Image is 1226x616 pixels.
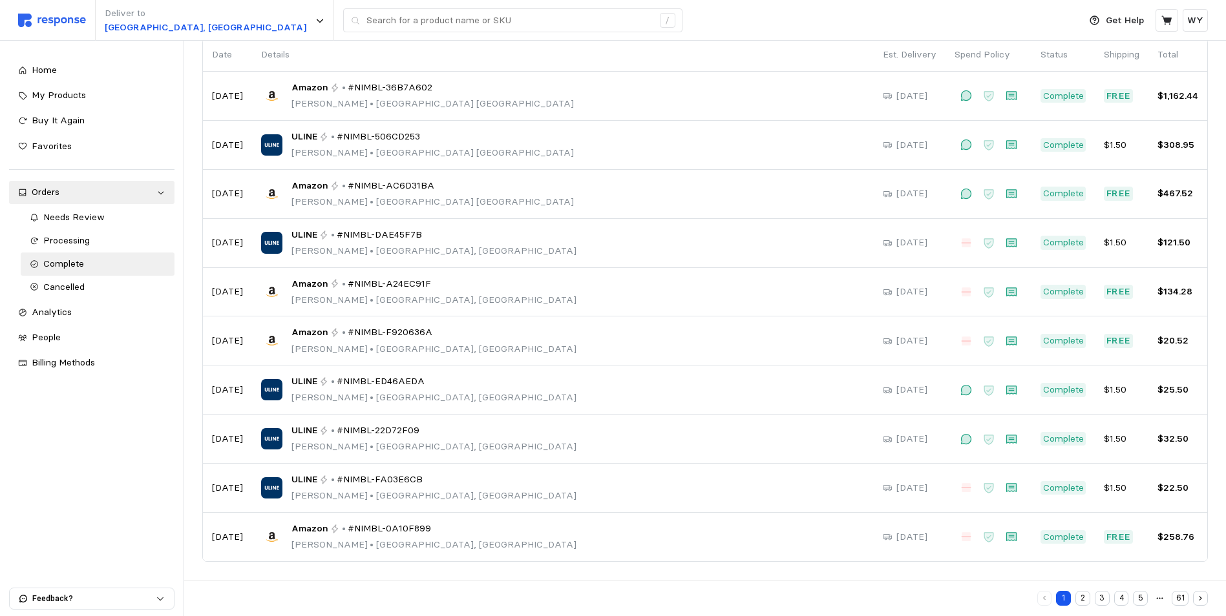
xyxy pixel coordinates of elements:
[9,326,174,349] a: People
[212,285,243,299] p: [DATE]
[348,277,431,291] span: #NIMBL-A24EC91F
[1104,236,1139,250] p: $1.50
[1104,481,1139,495] p: $1.50
[1043,432,1084,446] p: Complete
[368,147,376,158] span: •
[1106,334,1131,348] p: Free
[291,325,328,340] span: Amazon
[291,424,317,438] span: ULINE
[1104,138,1139,152] p: $1.50
[1104,383,1139,397] p: $1.50
[261,379,282,400] img: ULINE
[1114,591,1129,606] button: 4
[212,334,243,348] p: [DATE]
[43,281,85,293] span: Cancelled
[368,98,376,109] span: •
[337,130,420,144] span: #NIMBL-506CD253
[105,6,306,21] p: Deliver to
[1157,285,1198,299] p: $134.28
[1043,383,1084,397] p: Complete
[1187,14,1203,28] p: WY
[348,81,432,95] span: #NIMBL-36B7A602
[291,195,574,209] p: [PERSON_NAME] [GEOGRAPHIC_DATA] [GEOGRAPHIC_DATA]
[261,48,865,62] p: Details
[348,522,431,536] span: #NIMBL-0A10F899
[1043,236,1084,250] p: Complete
[9,135,174,158] a: Favorites
[291,228,317,242] span: ULINE
[291,81,328,95] span: Amazon
[1157,89,1198,103] p: $1,162.44
[1043,334,1084,348] p: Complete
[331,130,335,144] p: •
[342,325,346,340] p: •
[21,276,174,299] a: Cancelled
[1043,285,1084,299] p: Complete
[337,228,422,242] span: #NIMBL-DAE45F7B
[660,13,675,28] div: /
[291,440,576,454] p: [PERSON_NAME] [GEOGRAPHIC_DATA], [GEOGRAPHIC_DATA]
[1043,138,1084,152] p: Complete
[261,330,282,351] img: Amazon
[1106,89,1131,103] p: Free
[1157,138,1198,152] p: $308.95
[342,277,346,291] p: •
[32,331,61,343] span: People
[43,234,90,246] span: Processing
[368,440,376,452] span: •
[348,325,432,340] span: #NIMBL-F920636A
[9,301,174,324] a: Analytics
[32,356,95,368] span: Billing Methods
[291,489,576,503] p: [PERSON_NAME] [GEOGRAPHIC_DATA], [GEOGRAPHIC_DATA]
[212,432,243,446] p: [DATE]
[9,59,174,82] a: Home
[368,489,376,501] span: •
[1157,432,1198,446] p: $32.50
[32,89,86,101] span: My Products
[896,383,927,397] p: [DATE]
[1106,530,1131,544] p: Free
[896,432,927,446] p: [DATE]
[291,130,317,144] span: ULINE
[1075,591,1090,606] button: 2
[1157,383,1198,397] p: $25.50
[896,334,927,348] p: [DATE]
[261,428,282,449] img: ULINE
[212,481,243,495] p: [DATE]
[212,187,243,201] p: [DATE]
[331,424,335,438] p: •
[212,138,243,152] p: [DATE]
[331,228,335,242] p: •
[21,229,174,252] a: Processing
[261,526,282,548] img: Amazon
[1157,236,1198,250] p: $121.50
[337,375,425,389] span: #NIMBL-ED46AEDA
[291,391,576,405] p: [PERSON_NAME] [GEOGRAPHIC_DATA], [GEOGRAPHIC_DATA]
[368,343,376,354] span: •
[291,342,576,356] p: [PERSON_NAME] [GEOGRAPHIC_DATA], [GEOGRAPHIC_DATA]
[1133,591,1148,606] button: 5
[10,588,174,609] button: Feedback?
[261,183,282,205] img: Amazon
[212,383,243,397] p: [DATE]
[337,424,419,438] span: #NIMBL-22D72F09
[291,293,576,307] p: [PERSON_NAME] [GEOGRAPHIC_DATA], [GEOGRAPHIC_DATA]
[337,473,423,487] span: #NIMBL-FA03E6CB
[1106,14,1144,28] p: Get Help
[291,244,576,258] p: [PERSON_NAME] [GEOGRAPHIC_DATA], [GEOGRAPHIC_DATA]
[291,146,574,160] p: [PERSON_NAME] [GEOGRAPHIC_DATA] [GEOGRAPHIC_DATA]
[342,81,346,95] p: •
[368,391,376,403] span: •
[291,277,328,291] span: Amazon
[1095,591,1110,606] button: 3
[9,109,174,132] a: Buy It Again
[261,134,282,156] img: ULINE
[261,232,282,253] img: ULINE
[261,281,282,302] img: Amazon
[21,206,174,229] a: Needs Review
[896,138,927,152] p: [DATE]
[261,85,282,107] img: Amazon
[1157,334,1198,348] p: $20.52
[896,530,927,544] p: [DATE]
[1041,48,1086,62] p: Status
